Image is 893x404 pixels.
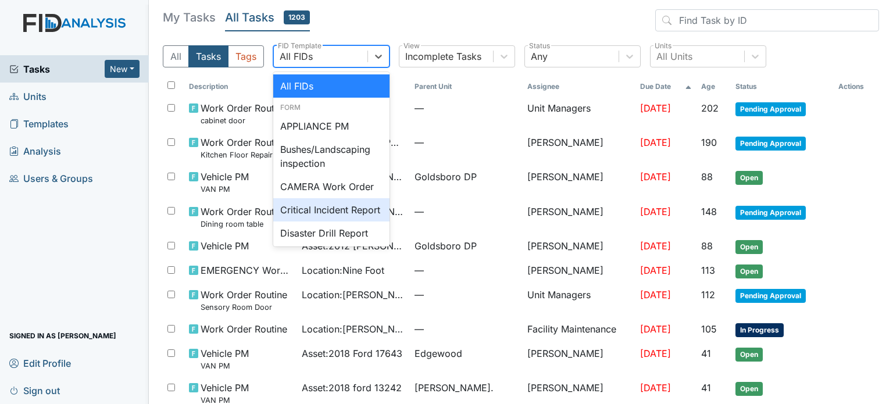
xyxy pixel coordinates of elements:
[188,45,228,67] button: Tasks
[640,137,671,148] span: [DATE]
[201,205,287,230] span: Work Order Routine Dining room table
[701,240,713,252] span: 88
[9,169,93,187] span: Users & Groups
[163,45,264,67] div: Type filter
[302,381,402,395] span: Asset : 2018 ford 13242
[523,96,635,131] td: Unit Managers
[523,342,635,376] td: [PERSON_NAME]
[701,102,719,114] span: 202
[735,289,806,303] span: Pending Approval
[735,348,763,362] span: Open
[696,77,731,96] th: Toggle SortBy
[225,9,310,26] h5: All Tasks
[415,101,518,115] span: —
[184,77,297,96] th: Toggle SortBy
[735,171,763,185] span: Open
[701,206,717,217] span: 148
[273,245,390,282] div: EMERGENCY Work Order
[201,263,292,277] span: EMERGENCY Work Order
[735,206,806,220] span: Pending Approval
[735,382,763,396] span: Open
[415,381,494,395] span: [PERSON_NAME].
[302,322,405,336] span: Location : [PERSON_NAME]
[640,289,671,301] span: [DATE]
[201,302,287,313] small: Sensory Room Door
[273,74,390,98] div: All FIDs
[415,205,518,219] span: —
[201,288,287,313] span: Work Order Routine Sensory Room Door
[735,240,763,254] span: Open
[228,45,264,67] button: Tags
[415,170,477,184] span: Goldsboro DP
[735,137,806,151] span: Pending Approval
[163,45,189,67] button: All
[523,259,635,283] td: [PERSON_NAME]
[640,264,671,276] span: [DATE]
[201,239,249,253] span: Vehicle PM
[273,115,390,138] div: APPLIANCE PM
[405,49,481,63] div: Incomplete Tasks
[701,137,717,148] span: 190
[655,9,879,31] input: Find Task by ID
[163,9,216,26] h5: My Tasks
[201,101,287,126] span: Work Order Routine cabinet door
[701,382,711,394] span: 41
[9,62,105,76] a: Tasks
[640,171,671,183] span: [DATE]
[415,346,462,360] span: Edgewood
[302,346,402,360] span: Asset : 2018 Ford 17643
[523,317,635,342] td: Facility Maintenance
[201,360,249,371] small: VAN PM
[531,49,548,63] div: Any
[273,198,390,221] div: Critical Incident Report
[640,102,671,114] span: [DATE]
[410,77,523,96] th: Toggle SortBy
[201,149,287,160] small: Kitchen Floor Repair
[201,115,287,126] small: cabinet door
[201,219,287,230] small: Dining room table
[415,322,518,336] span: —
[735,264,763,278] span: Open
[167,81,175,89] input: Toggle All Rows Selected
[415,239,477,253] span: Goldsboro DP
[302,288,405,302] span: Location : [PERSON_NAME]
[640,240,671,252] span: [DATE]
[201,135,287,160] span: Work Order Routine Kitchen Floor Repair
[273,221,390,245] div: Disaster Drill Report
[415,288,518,302] span: —
[701,289,715,301] span: 112
[640,348,671,359] span: [DATE]
[701,348,711,359] span: 41
[701,171,713,183] span: 88
[9,87,47,105] span: Units
[640,323,671,335] span: [DATE]
[201,184,249,195] small: VAN PM
[9,327,116,345] span: Signed in as [PERSON_NAME]
[640,382,671,394] span: [DATE]
[415,135,518,149] span: —
[273,138,390,175] div: Bushes/Landscaping inspection
[273,175,390,198] div: CAMERA Work Order
[523,283,635,317] td: Unit Managers
[302,263,384,277] span: Location : Nine Foot
[201,322,287,336] span: Work Order Routine
[640,206,671,217] span: [DATE]
[656,49,692,63] div: All Units
[834,77,879,96] th: Actions
[735,323,784,337] span: In Progress
[731,77,834,96] th: Toggle SortBy
[9,354,71,372] span: Edit Profile
[201,170,249,195] span: Vehicle PM VAN PM
[523,234,635,259] td: [PERSON_NAME]
[523,131,635,165] td: [PERSON_NAME]
[523,77,635,96] th: Assignee
[201,346,249,371] span: Vehicle PM VAN PM
[280,49,313,63] div: All FIDs
[415,263,518,277] span: —
[105,60,140,78] button: New
[523,200,635,234] td: [PERSON_NAME]
[635,77,696,96] th: Toggle SortBy
[701,264,715,276] span: 113
[523,165,635,199] td: [PERSON_NAME]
